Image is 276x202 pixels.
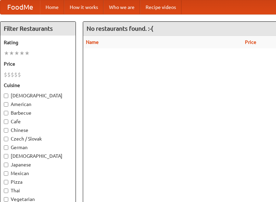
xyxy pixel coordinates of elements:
input: Mexican [4,171,8,176]
li: $ [11,71,14,78]
input: [DEMOGRAPHIC_DATA] [4,154,8,158]
a: Recipe videos [140,0,181,14]
li: ★ [4,49,9,57]
label: American [4,101,72,108]
li: $ [14,71,18,78]
label: German [4,144,72,151]
input: German [4,145,8,150]
label: [DEMOGRAPHIC_DATA] [4,92,72,99]
h5: Rating [4,39,72,46]
label: [DEMOGRAPHIC_DATA] [4,153,72,160]
label: Mexican [4,170,72,177]
a: Home [40,0,64,14]
h4: Filter Restaurants [0,22,76,36]
input: American [4,102,8,107]
li: ★ [14,49,19,57]
h5: Price [4,60,72,67]
input: [DEMOGRAPHIC_DATA] [4,94,8,98]
a: FoodMe [0,0,40,14]
label: Czech / Slovak [4,135,72,142]
li: ★ [19,49,24,57]
li: $ [4,71,7,78]
label: Japanese [4,161,72,168]
label: Chinese [4,127,72,134]
ng-pluralize: No restaurants found. :-( [87,25,153,32]
input: Barbecue [4,111,8,115]
li: ★ [9,49,14,57]
input: Pizza [4,180,8,184]
input: Chinese [4,128,8,133]
a: Price [245,39,256,45]
label: Pizza [4,179,72,185]
li: ★ [24,49,30,57]
label: Cafe [4,118,72,125]
label: Thai [4,187,72,194]
h5: Cuisine [4,82,72,89]
input: Czech / Slovak [4,137,8,141]
input: Thai [4,189,8,193]
input: Cafe [4,119,8,124]
li: $ [18,71,21,78]
a: Name [86,39,99,45]
a: How it works [64,0,103,14]
input: Vegetarian [4,197,8,202]
li: $ [7,71,11,78]
input: Japanese [4,163,8,167]
label: Barbecue [4,109,72,116]
a: Who we are [103,0,140,14]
